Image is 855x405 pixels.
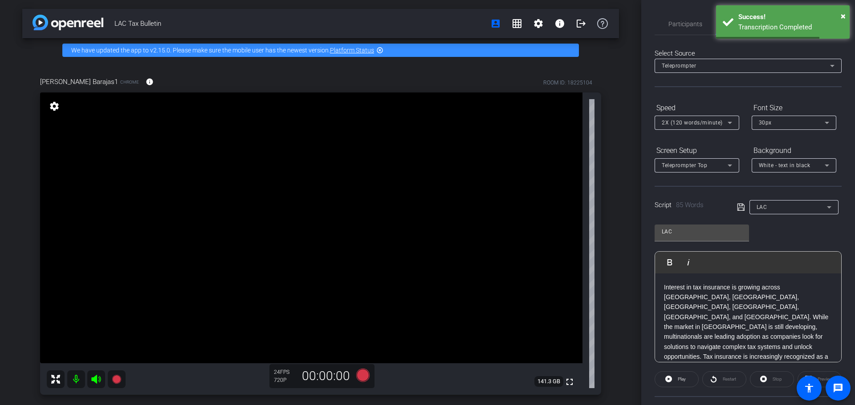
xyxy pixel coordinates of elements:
mat-icon: grid_on [512,18,522,29]
div: We have updated the app to v2.15.0. Please make sure the mobile user has the newest version. [62,44,579,57]
a: Platform Status [330,47,374,54]
input: Title [662,226,742,237]
div: 00:00:00 [296,369,356,384]
span: Play [678,377,686,381]
div: ROOM ID: 18225104 [543,79,592,87]
span: Teleprompter Top [662,162,707,168]
span: Chrome [120,79,139,85]
span: Participants [668,21,702,27]
div: 24 [274,369,296,376]
div: Transcription Completed [738,22,843,32]
span: White - text in black [759,162,810,168]
div: Script [655,200,725,210]
span: LAC Tax Bulletin [114,15,485,32]
div: Background [752,143,836,158]
span: FPS [280,369,289,375]
img: app-logo [33,15,103,30]
mat-icon: logout [576,18,586,29]
mat-icon: fullscreen [564,377,575,387]
span: 30px [759,120,772,126]
mat-icon: info [146,78,154,86]
mat-icon: highlight_off [376,47,383,54]
div: Font Size [752,100,836,116]
div: Success! [738,12,843,22]
button: Play [655,371,699,387]
button: Close [841,9,846,23]
span: LAC [757,204,767,210]
mat-icon: settings [533,18,544,29]
mat-icon: settings [48,101,61,112]
div: Speed [655,100,739,116]
div: Select Source [655,48,842,59]
mat-icon: account_box [490,18,501,29]
span: [PERSON_NAME] Barajas1 [40,77,118,87]
div: 720P [274,377,296,384]
span: 85 Words [676,201,704,209]
mat-icon: info [554,18,565,29]
span: Teleprompter [662,63,696,69]
div: Screen Setup [655,143,739,158]
span: 2X (120 words/minute) [662,120,723,126]
mat-icon: accessibility [804,383,814,393]
button: Italic (Ctrl+I) [680,253,697,271]
span: × [841,11,846,21]
button: Bold (Ctrl+B) [661,253,678,271]
mat-icon: message [833,383,843,393]
span: 141.3 GB [534,376,563,387]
